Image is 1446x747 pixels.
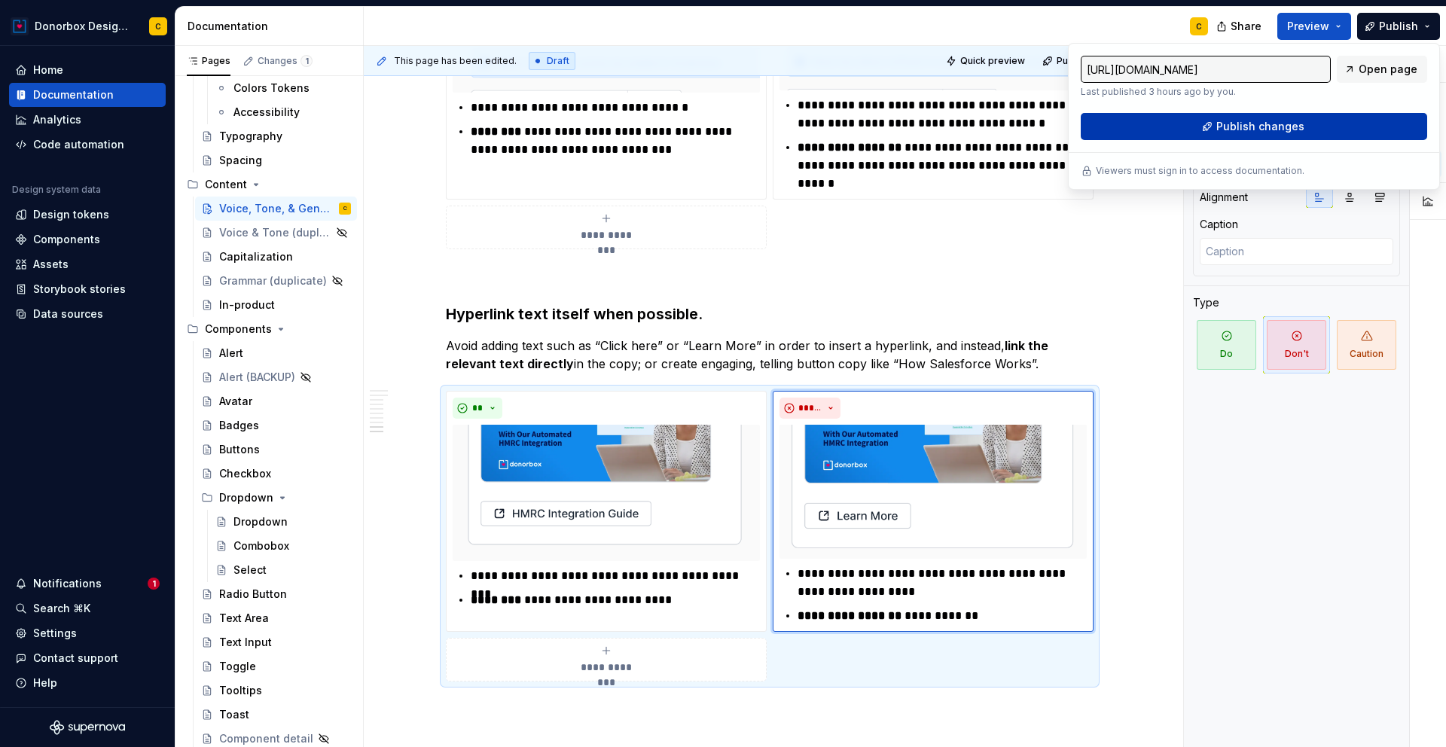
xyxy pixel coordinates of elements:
a: Text Input [195,630,357,654]
div: Content [205,177,247,192]
a: Settings [9,621,166,645]
div: C [343,201,347,216]
div: Caption [1200,217,1238,232]
img: 23384d98-34c2-4e9a-982f-8a10cddc8e6b.png [453,425,760,561]
p: Viewers must sign in to access documentation. [1096,165,1304,177]
div: Assets [33,257,69,272]
div: Help [33,675,57,691]
span: Draft [547,55,569,67]
button: Don't [1263,316,1330,373]
a: Toggle [195,654,357,678]
div: Dropdown [233,514,288,529]
div: Dropdown [195,486,357,510]
span: Publish changes [1057,55,1130,67]
div: Select [233,563,267,578]
div: C [1196,20,1202,32]
span: Share [1231,19,1261,34]
button: Caution [1333,316,1400,373]
div: Settings [33,626,77,641]
span: This page has been edited. [394,55,517,67]
a: Select [209,558,357,582]
button: Search ⌘K [9,596,166,620]
div: Avatar [219,394,252,409]
div: Toggle [219,659,256,674]
a: Analytics [9,108,166,132]
div: Voice, Tone, & General Guidelines [219,201,336,216]
div: Code automation [33,137,124,152]
span: Open page [1359,62,1417,77]
a: Assets [9,252,166,276]
span: Publish [1379,19,1418,34]
div: Tooltips [219,683,262,698]
button: Share [1209,13,1271,40]
a: Supernova Logo [50,720,125,735]
div: Checkbox [219,466,271,481]
button: Contact support [9,646,166,670]
div: Analytics [33,112,81,127]
div: Pages [187,55,230,67]
a: Data sources [9,302,166,326]
a: Voice & Tone (duplicate) [195,221,357,245]
a: Voice, Tone, & General GuidelinesC [195,197,357,221]
div: Dropdown [219,490,273,505]
button: Donorbox Design SystemC [3,10,172,42]
div: Search ⌘K [33,601,90,616]
div: Text Area [219,611,269,626]
a: Documentation [9,83,166,107]
div: Donorbox Design System [35,19,131,34]
a: Alert [195,341,357,365]
button: Publish [1357,13,1440,40]
p: Avoid adding text such as “Click here” or “Learn More” in order to insert a hyperlink, and instea... [446,337,1094,373]
a: Combobox [209,534,357,558]
span: Quick preview [960,55,1025,67]
a: Grammar (duplicate) [195,269,357,293]
button: Help [9,671,166,695]
div: Capitalization [219,249,293,264]
img: 453856ae-81ae-4742-8bc9-3a739edabf65.png [779,425,1087,559]
div: Notifications [33,576,102,591]
div: Badges [219,418,259,433]
span: 1 [300,55,313,67]
div: Colors Tokens [233,81,310,96]
a: Colors Tokens [209,76,357,100]
div: Components [181,317,357,341]
div: Alert [219,346,243,361]
div: Data sources [33,306,103,322]
a: Avatar [195,389,357,413]
a: Toast [195,703,357,727]
a: Capitalization [195,245,357,269]
a: Components [9,227,166,252]
div: Accessibility [233,105,300,120]
a: Radio Button [195,582,357,606]
div: Component detail [219,731,313,746]
div: Design tokens [33,207,109,222]
div: Storybook stories [33,282,126,297]
div: Content [181,172,357,197]
a: In-product [195,293,357,317]
div: Changes [258,55,313,67]
span: Don't [1267,320,1326,370]
div: Documentation [33,87,114,102]
a: Home [9,58,166,82]
button: Notifications1 [9,572,166,596]
div: Buttons [219,442,260,457]
button: Quick preview [941,50,1032,72]
a: Open page [1337,56,1427,83]
a: Code automation [9,133,166,157]
span: Publish changes [1216,119,1304,134]
button: Preview [1277,13,1351,40]
div: Alignment [1200,190,1248,205]
div: Type [1193,295,1219,310]
span: Preview [1287,19,1329,34]
div: Voice & Tone (duplicate) [219,225,331,240]
div: C [155,20,161,32]
span: Caution [1337,320,1396,370]
div: Typography [219,129,282,144]
a: Design tokens [9,203,166,227]
a: Buttons [195,438,357,462]
h3: Hyperlink text itself when possible. [446,303,1094,325]
a: Spacing [195,148,357,172]
div: Alert (BACKUP) [219,370,295,385]
a: Dropdown [209,510,357,534]
div: Components [205,322,272,337]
